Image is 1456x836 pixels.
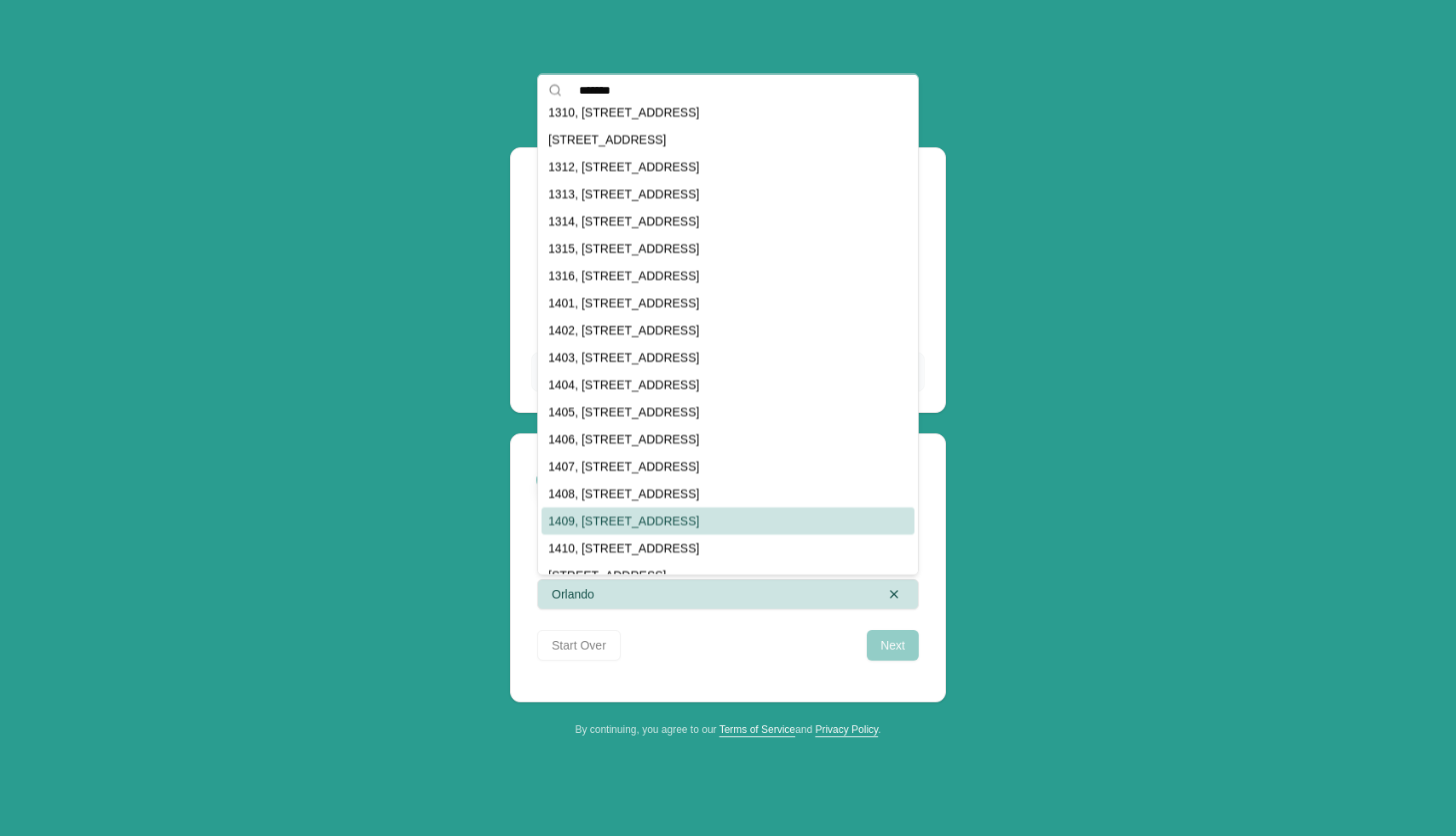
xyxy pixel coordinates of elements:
[552,586,594,603] span: Orlando
[542,535,914,562] div: 1410, [STREET_ADDRESS]
[542,453,914,480] div: 1407, [STREET_ADDRESS]
[542,289,914,317] div: 1401, [STREET_ADDRESS]
[542,371,914,398] div: 1404, [STREET_ADDRESS]
[542,208,914,235] div: 1314, [STREET_ADDRESS]
[510,723,946,736] div: By continuing, you agree to our and .
[815,724,878,736] a: Privacy Policy
[542,317,914,344] div: 1402, [STREET_ADDRESS]
[542,507,914,535] div: 1409, [STREET_ADDRESS]
[542,180,914,208] div: 1313, [STREET_ADDRESS]
[542,99,914,126] div: 1310, [STREET_ADDRESS]
[542,344,914,371] div: 1403, [STREET_ADDRESS]
[542,126,914,153] div: [STREET_ADDRESS]
[542,153,914,180] div: 1312, [STREET_ADDRESS]
[542,426,914,453] div: 1406, [STREET_ADDRESS]
[542,398,914,426] div: 1405, [STREET_ADDRESS]
[542,562,914,589] div: [STREET_ADDRESS]
[542,262,914,289] div: 1316, [STREET_ADDRESS]
[719,724,795,736] a: Terms of Service
[538,106,918,607] div: Suggestions
[542,480,914,507] div: 1408, [STREET_ADDRESS]
[542,235,914,262] div: 1315, [STREET_ADDRESS]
